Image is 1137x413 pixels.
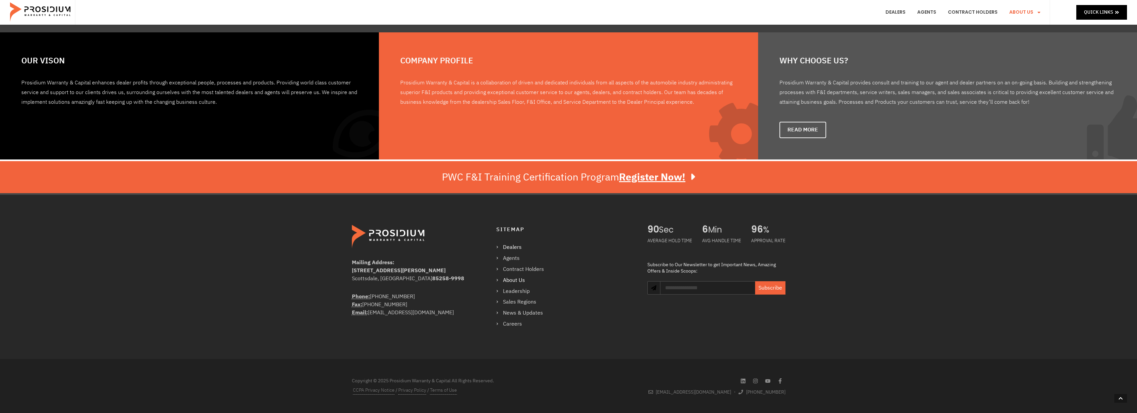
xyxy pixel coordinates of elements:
span: Quick Links [1084,8,1113,16]
div: Copyright © 2025 Prosidium Warranty & Capital All Rights Reserved. [352,377,565,384]
b: Mailing Address: [352,259,394,267]
div: AVG HANDLE TIME [702,235,741,247]
div: AVERAGE HOLD TIME [647,235,692,247]
a: Sales Regions [496,297,551,307]
a: CCPA Privacy Notice [353,386,395,395]
h2: Our Vison [21,54,358,68]
a: [PHONE_NUMBER] [738,388,785,396]
div: [PHONE_NUMBER] [PHONE_NUMBER] [EMAIL_ADDRESS][DOMAIN_NAME] [352,293,470,317]
a: Quick Links [1076,5,1127,19]
a: About Us [496,276,551,285]
a: Read More [779,122,826,138]
div: Scottsdale, [GEOGRAPHIC_DATA] [352,275,470,283]
span: % [763,225,785,235]
abbr: Fax [352,301,362,309]
a: Privacy Policy [398,386,426,395]
abbr: Phone Number [352,293,370,301]
nav: Menu [496,243,551,329]
span: Sec [659,225,692,235]
strong: Phone: [352,293,370,301]
b: 85258-9998 [432,275,464,283]
u: Register Now! [619,169,685,184]
a: Agents [496,254,551,263]
button: Subscribe [755,281,785,295]
p: Prosidium Warranty & Capital enhances dealer profits through exceptional people, processes and pr... [21,78,358,107]
a: Contract Holders [496,265,551,274]
span: [EMAIL_ADDRESS][DOMAIN_NAME] [654,388,731,396]
b: [STREET_ADDRESS][PERSON_NAME] [352,267,446,275]
a: Dealers [496,243,551,252]
span: 6 [702,225,708,235]
strong: Email: [352,309,368,317]
abbr: Email Address [352,309,368,317]
a: Careers [496,319,551,329]
span: Subscribe [758,284,782,292]
div: / / [352,386,565,395]
p: Prosidium Warranty & Capital is a collaboration of driven and dedicated individuals from all aspe... [400,78,736,107]
form: Newsletter Form [660,281,785,301]
span: Read More [787,125,818,135]
span: 90 [647,225,659,235]
a: Terms of Use [430,386,457,395]
a: [EMAIL_ADDRESS][DOMAIN_NAME] [648,388,731,396]
span: 96 [751,225,763,235]
a: News & Updates [496,308,551,318]
div: Subscribe to Our Newsletter to get Important News, Amazing Offers & Inside Scoops: [647,262,785,275]
h2: Company Profile [400,54,736,68]
h4: Sitemap [496,225,634,235]
span: [PHONE_NUMBER] [744,388,785,396]
a: Leadership [496,287,551,296]
strong: Fax: [352,301,362,309]
span: Min [708,225,741,235]
p: Prosidium Warranty & Capital provides consult and training to our agent and dealer partners on an... [779,78,1116,107]
div: PWC F&I Training Certification Program [442,171,695,183]
div: APPROVAL RATE [751,235,785,247]
h2: Why Choose Us? [779,54,1116,68]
